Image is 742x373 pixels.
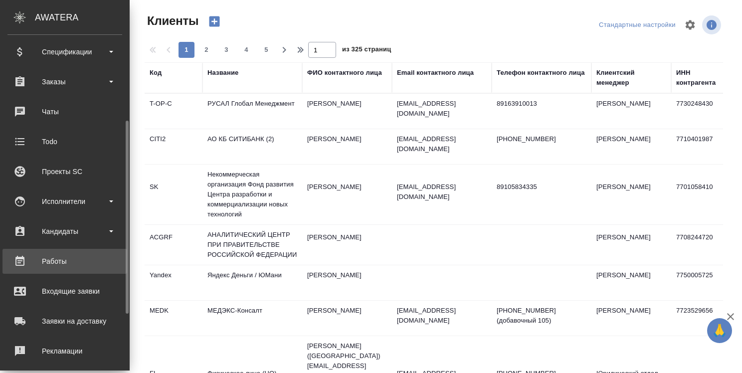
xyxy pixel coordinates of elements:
[671,227,729,262] td: 7708244720
[7,134,122,149] div: Todo
[302,94,392,129] td: [PERSON_NAME]
[342,43,391,58] span: из 325 страниц
[591,265,671,300] td: [PERSON_NAME]
[2,249,127,274] a: Работы
[7,194,122,209] div: Исполнители
[7,314,122,329] div: Заявки на доставку
[258,42,274,58] button: 5
[711,320,728,341] span: 🙏
[2,159,127,184] a: Проекты SC
[671,177,729,212] td: 7701058410
[497,182,586,192] p: 89105834335
[150,68,162,78] div: Код
[707,318,732,343] button: 🙏
[397,306,487,326] p: [EMAIL_ADDRESS][DOMAIN_NAME]
[591,177,671,212] td: [PERSON_NAME]
[2,129,127,154] a: Todo
[397,182,487,202] p: [EMAIL_ADDRESS][DOMAIN_NAME]
[596,68,666,88] div: Клиентский менеджер
[145,13,198,29] span: Клиенты
[145,265,202,300] td: Yandex
[302,265,392,300] td: [PERSON_NAME]
[671,265,729,300] td: 7750005725
[7,44,122,59] div: Спецификации
[7,254,122,269] div: Работы
[35,7,130,27] div: AWATERA
[145,177,202,212] td: SK
[302,227,392,262] td: [PERSON_NAME]
[7,164,122,179] div: Проекты SC
[202,301,302,336] td: МЕДЭКС-Консалт
[302,129,392,164] td: [PERSON_NAME]
[591,94,671,129] td: [PERSON_NAME]
[591,301,671,336] td: [PERSON_NAME]
[7,74,122,89] div: Заказы
[145,94,202,129] td: T-OP-C
[591,129,671,164] td: [PERSON_NAME]
[497,306,586,326] p: [PHONE_NUMBER] (добавочный 105)
[238,45,254,55] span: 4
[202,13,226,30] button: Создать
[497,134,586,144] p: [PHONE_NUMBER]
[7,104,122,119] div: Чаты
[218,42,234,58] button: 3
[7,284,122,299] div: Входящие заявки
[497,99,586,109] p: 89163910013
[596,17,678,33] div: split button
[202,94,302,129] td: РУСАЛ Глобал Менеджмент
[198,45,214,55] span: 2
[202,225,302,265] td: АНАЛИТИЧЕСКИЙ ЦЕНТР ПРИ ПРАВИТЕЛЬСТВЕ РОССИЙСКОЙ ФЕДЕРАЦИИ
[207,68,238,78] div: Название
[591,227,671,262] td: [PERSON_NAME]
[671,301,729,336] td: 7723529656
[702,15,723,34] span: Посмотреть информацию
[2,99,127,124] a: Чаты
[145,227,202,262] td: ACGRF
[397,99,487,119] p: [EMAIL_ADDRESS][DOMAIN_NAME]
[497,68,585,78] div: Телефон контактного лица
[397,134,487,154] p: [EMAIL_ADDRESS][DOMAIN_NAME]
[302,177,392,212] td: [PERSON_NAME]
[2,279,127,304] a: Входящие заявки
[145,301,202,336] td: MEDK
[7,224,122,239] div: Кандидаты
[202,265,302,300] td: Яндекс Деньги / ЮМани
[676,68,724,88] div: ИНН контрагента
[202,165,302,224] td: Некоммерческая организация Фонд развития Центра разработки и коммерциализации новых технологий
[258,45,274,55] span: 5
[238,42,254,58] button: 4
[307,68,382,78] div: ФИО контактного лица
[2,309,127,334] a: Заявки на доставку
[2,339,127,364] a: Рекламации
[218,45,234,55] span: 3
[202,129,302,164] td: АО КБ СИТИБАНК (2)
[671,129,729,164] td: 7710401987
[7,344,122,359] div: Рекламации
[678,13,702,37] span: Настроить таблицу
[145,129,202,164] td: CITI2
[198,42,214,58] button: 2
[397,68,474,78] div: Email контактного лица
[302,301,392,336] td: [PERSON_NAME]
[671,94,729,129] td: 7730248430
